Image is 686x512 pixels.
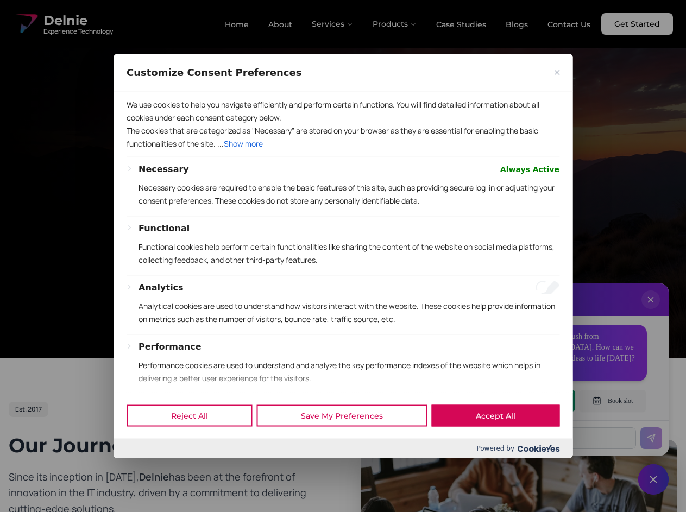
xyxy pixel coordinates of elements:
[139,358,559,384] p: Performance cookies are used to understand and analyze the key performance indexes of the website...
[139,162,189,175] button: Necessary
[127,98,559,124] p: We use cookies to help you navigate efficiently and perform certain functions. You will find deta...
[139,299,559,325] p: Analytical cookies are used to understand how visitors interact with the website. These cookies h...
[517,445,559,452] img: Cookieyes logo
[224,137,263,150] button: Show more
[431,405,559,427] button: Accept All
[139,340,202,353] button: Performance
[114,439,572,458] div: Powered by
[554,69,559,75] img: Close
[500,162,559,175] span: Always Active
[127,124,559,150] p: The cookies that are categorized as "Necessary" are stored on your browser as they are essential ...
[256,405,427,427] button: Save My Preferences
[127,66,301,79] span: Customize Consent Preferences
[536,281,559,294] input: Enable Analytics
[127,405,252,427] button: Reject All
[139,181,559,207] p: Necessary cookies are required to enable the basic features of this site, such as providing secur...
[139,240,559,266] p: Functional cookies help perform certain functionalities like sharing the content of the website o...
[139,281,184,294] button: Analytics
[139,222,190,235] button: Functional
